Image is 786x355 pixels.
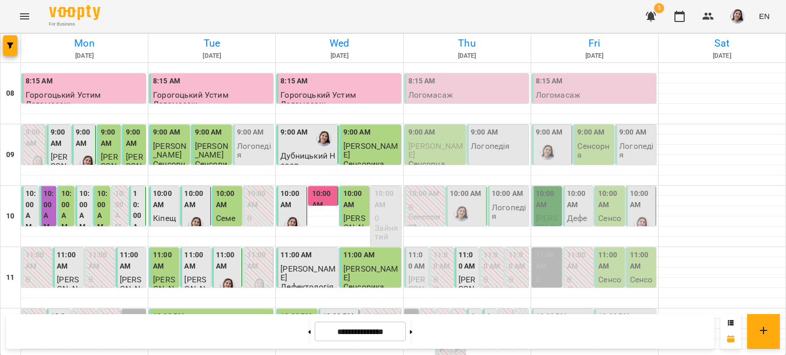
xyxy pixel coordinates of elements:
h6: [DATE] [277,51,401,61]
label: 9:00 AM [195,127,222,138]
img: Дарія Тріпадуш [80,156,95,171]
span: [PERSON_NAME] [57,275,79,302]
span: [PERSON_NAME] [184,275,206,302]
label: 10:00 AM [115,188,126,232]
p: Сенсорна [153,160,188,177]
p: 0 [247,214,271,223]
span: Кіпещук [153,213,176,232]
label: 10:00 AM [375,188,399,210]
span: [PERSON_NAME] [153,275,175,302]
label: 10:00 AM [408,188,440,199]
label: 10:00 AM [247,188,271,210]
p: 0 [26,275,50,284]
p: Логомасаж [280,100,325,108]
label: 10:00 AM [184,188,208,210]
span: Горогоцький Устим [153,90,229,100]
p: 0 [433,275,451,284]
label: 11:00 AM [57,250,81,272]
img: Дарія Тріпадуш [188,217,204,232]
label: 10:00 AM [630,188,653,210]
p: 0 [408,203,443,212]
label: 9:00 AM [577,127,604,138]
p: Дефектологія [280,282,334,291]
p: Логомасаж [536,91,580,99]
h6: [DATE] [405,51,529,61]
img: Дарія Тріпадуш [540,145,555,160]
label: 10:00 AM [133,188,143,243]
label: 11:00 AM [280,250,312,261]
h6: [DATE] [23,51,146,61]
span: [PERSON_NAME] [408,141,464,160]
p: 0 [375,214,399,223]
span: [PERSON_NAME] [195,141,228,160]
p: Логомасаж [408,91,453,99]
label: 10:00 AM [450,188,481,199]
label: 11:00 AM [120,250,144,272]
p: Сенсорна [577,142,612,160]
label: 10:00 AM [153,188,177,210]
label: 8:15 AM [408,76,435,87]
span: [PERSON_NAME] [280,264,336,282]
label: 11:00 AM [153,250,177,272]
p: Дефектологія [484,285,501,320]
label: 9:00 AM [343,127,370,138]
h6: Fri [533,35,657,51]
span: [PERSON_NAME] [101,152,118,188]
p: сенсорна [26,285,50,303]
p: Логопедія [492,203,527,221]
label: 11:00 AM [89,250,113,272]
h6: 08 [6,88,14,99]
label: 11:00 AM [247,250,271,272]
p: Дефектологія [567,214,591,240]
label: 9:00 AM [280,127,308,138]
label: 11:00 AM [433,250,451,272]
label: 11:00 AM [216,250,239,272]
label: 11:00 AM [343,250,375,261]
p: Сенсорика [195,160,230,177]
span: Семенович [216,213,239,232]
p: Дефектологія [89,285,113,312]
img: Дарія Тріпадуш [251,278,267,294]
label: 8:15 AM [536,76,563,87]
h6: Tue [150,35,274,51]
label: 11:00 AM [630,250,654,272]
p: Сенсорика [598,275,622,293]
h6: Mon [23,35,146,51]
label: 8:15 AM [280,76,308,87]
span: [PERSON_NAME] [153,141,186,160]
p: Логопедія [433,285,451,312]
p: Сенсорна [509,285,527,312]
span: Горогоцький Устим [280,90,356,100]
label: 11:00 AM [484,250,501,272]
p: Логопедія [567,285,591,303]
h6: Sat [660,35,784,51]
span: [PERSON_NAME] [408,275,426,311]
span: For Business [49,21,100,28]
h6: 11 [6,272,14,283]
p: Зайнятий [536,285,560,303]
p: 0 [89,275,113,284]
label: 9:00 AM [536,127,563,138]
img: Дарія Тріпадуш [454,206,469,221]
p: Логомасаж [153,100,198,108]
label: 10:00 AM [43,188,54,232]
label: 9:00 AM [76,127,93,149]
p: Сенсорна [598,214,622,232]
label: 9:00 AM [126,127,144,149]
p: Логопедія [237,142,272,160]
span: [PERSON_NAME] [126,152,143,188]
label: 10:00 AM [280,188,304,210]
label: 9:00 AM [408,127,435,138]
label: 11:00 AM [408,250,426,272]
span: EN [759,11,770,21]
label: 10:00 AM [97,188,108,232]
label: 10:00 AM [492,188,523,199]
label: 11:00 AM [598,250,622,272]
h6: Wed [277,35,401,51]
p: Сенсорика [343,282,384,291]
label: 9:00 AM [51,127,69,149]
